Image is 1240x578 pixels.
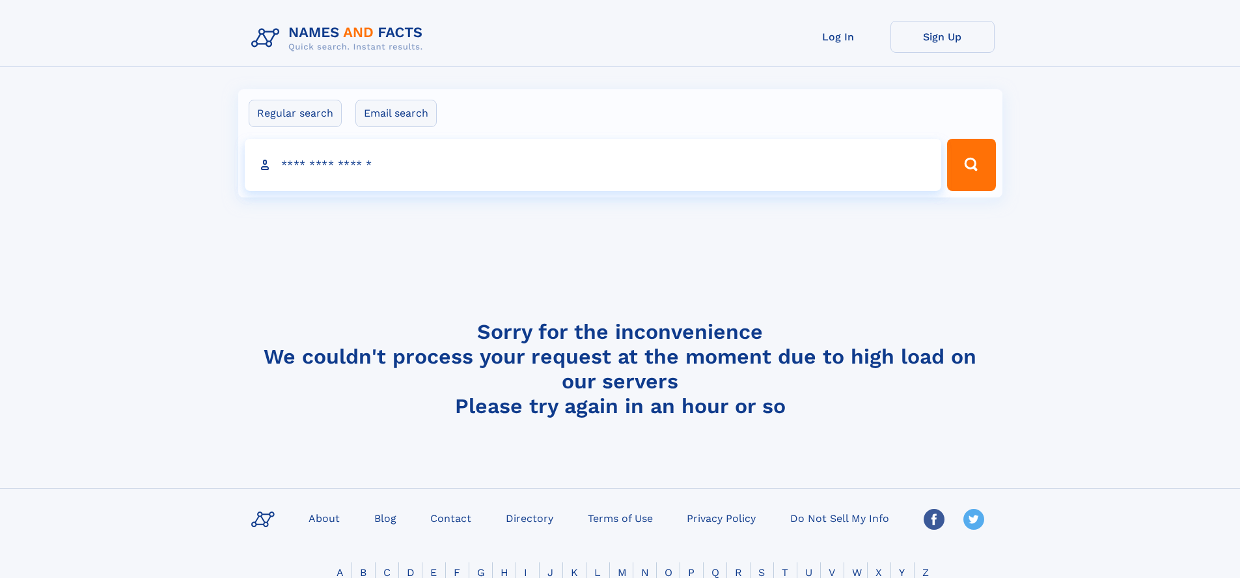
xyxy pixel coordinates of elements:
a: Log In [786,21,890,53]
input: search input [245,139,942,191]
button: Search Button [947,139,995,191]
img: Logo Names and Facts [246,21,434,56]
a: Contact [425,508,476,527]
label: Regular search [249,100,342,127]
a: Directory [501,508,558,527]
a: About [303,508,345,527]
h4: Sorry for the inconvenience We couldn't process your request at the moment due to high load on ou... [246,319,995,418]
a: Terms of Use [583,508,658,527]
a: Do Not Sell My Info [785,508,894,527]
a: Blog [369,508,402,527]
img: Facebook [924,509,944,530]
img: Twitter [963,509,984,530]
label: Email search [355,100,437,127]
a: Privacy Policy [682,508,761,527]
a: Sign Up [890,21,995,53]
